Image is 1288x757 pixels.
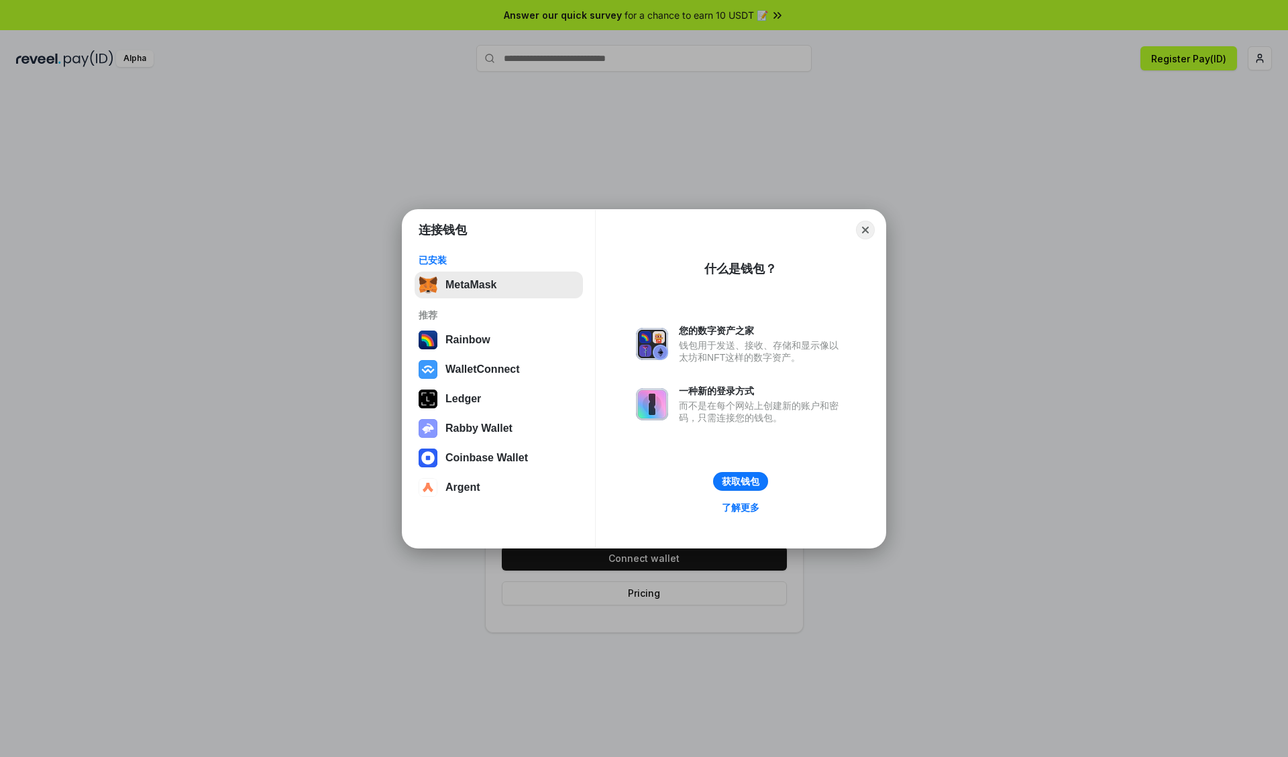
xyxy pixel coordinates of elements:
[415,272,583,298] button: MetaMask
[419,390,437,408] img: svg+xml,%3Csvg%20xmlns%3D%22http%3A%2F%2Fwww.w3.org%2F2000%2Fsvg%22%20width%3D%2228%22%20height%3...
[445,452,528,464] div: Coinbase Wallet
[419,276,437,294] img: svg+xml,%3Csvg%20fill%3D%22none%22%20height%3D%2233%22%20viewBox%3D%220%200%2035%2033%22%20width%...
[722,475,759,487] div: 获取钱包
[445,279,496,291] div: MetaMask
[445,334,490,346] div: Rainbow
[679,400,845,424] div: 而不是在每个网站上创建新的账户和密码，只需连接您的钱包。
[415,386,583,412] button: Ledger
[636,388,668,420] img: svg+xml,%3Csvg%20xmlns%3D%22http%3A%2F%2Fwww.w3.org%2F2000%2Fsvg%22%20fill%3D%22none%22%20viewBox...
[714,499,767,516] a: 了解更多
[419,449,437,467] img: svg+xml,%3Csvg%20width%3D%2228%22%20height%3D%2228%22%20viewBox%3D%220%200%2028%2028%22%20fill%3D...
[856,221,875,239] button: Close
[419,331,437,349] img: svg+xml,%3Csvg%20width%3D%22120%22%20height%3D%22120%22%20viewBox%3D%220%200%20120%20120%22%20fil...
[415,327,583,353] button: Rainbow
[419,309,579,321] div: 推荐
[415,415,583,442] button: Rabby Wallet
[722,502,759,514] div: 了解更多
[704,261,777,277] div: 什么是钱包？
[445,393,481,405] div: Ledger
[445,422,513,434] div: Rabby Wallet
[679,325,845,337] div: 您的数字资产之家
[445,481,480,493] div: Argent
[419,419,437,438] img: svg+xml,%3Csvg%20xmlns%3D%22http%3A%2F%2Fwww.w3.org%2F2000%2Fsvg%22%20fill%3D%22none%22%20viewBox...
[419,478,437,497] img: svg+xml,%3Csvg%20width%3D%2228%22%20height%3D%2228%22%20viewBox%3D%220%200%2028%2028%22%20fill%3D...
[679,385,845,397] div: 一种新的登录方式
[419,254,579,266] div: 已安装
[636,328,668,360] img: svg+xml,%3Csvg%20xmlns%3D%22http%3A%2F%2Fwww.w3.org%2F2000%2Fsvg%22%20fill%3D%22none%22%20viewBox...
[415,445,583,471] button: Coinbase Wallet
[679,339,845,363] div: 钱包用于发送、接收、存储和显示像以太坊和NFT这样的数字资产。
[415,356,583,383] button: WalletConnect
[415,474,583,501] button: Argent
[445,363,520,375] div: WalletConnect
[713,472,768,491] button: 获取钱包
[419,222,467,238] h1: 连接钱包
[419,360,437,379] img: svg+xml,%3Csvg%20width%3D%2228%22%20height%3D%2228%22%20viewBox%3D%220%200%2028%2028%22%20fill%3D...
